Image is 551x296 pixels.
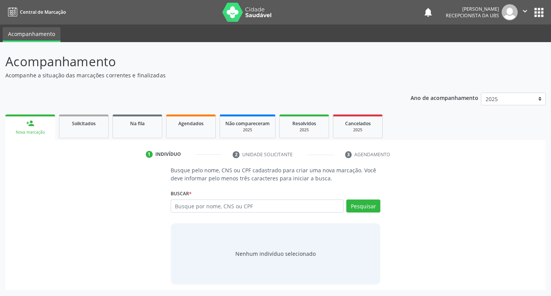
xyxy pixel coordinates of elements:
[178,120,204,127] span: Agendados
[345,120,371,127] span: Cancelados
[171,166,381,182] p: Busque pelo nome, CNS ou CPF cadastrado para criar uma nova marcação. Você deve informar pelo men...
[518,4,532,20] button: 
[155,151,181,158] div: Indivíduo
[339,127,377,133] div: 2025
[411,93,478,102] p: Ano de acompanhamento
[292,120,316,127] span: Resolvidos
[3,27,60,42] a: Acompanhamento
[130,120,145,127] span: Na fila
[72,120,96,127] span: Solicitados
[225,127,270,133] div: 2025
[423,7,434,18] button: notifications
[346,200,380,213] button: Pesquisar
[171,200,344,213] input: Busque por nome, CNS ou CPF
[5,52,383,71] p: Acompanhamento
[5,71,383,79] p: Acompanhe a situação das marcações correntes e finalizadas
[20,9,66,15] span: Central de Marcação
[446,6,499,12] div: [PERSON_NAME]
[446,12,499,19] span: Recepcionista da UBS
[225,120,270,127] span: Não compareceram
[532,6,546,19] button: apps
[5,6,66,18] a: Central de Marcação
[146,151,153,158] div: 1
[26,119,34,128] div: person_add
[521,7,529,15] i: 
[11,129,50,135] div: Nova marcação
[502,4,518,20] img: img
[285,127,323,133] div: 2025
[235,250,316,258] div: Nenhum indivíduo selecionado
[171,188,192,200] label: Buscar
